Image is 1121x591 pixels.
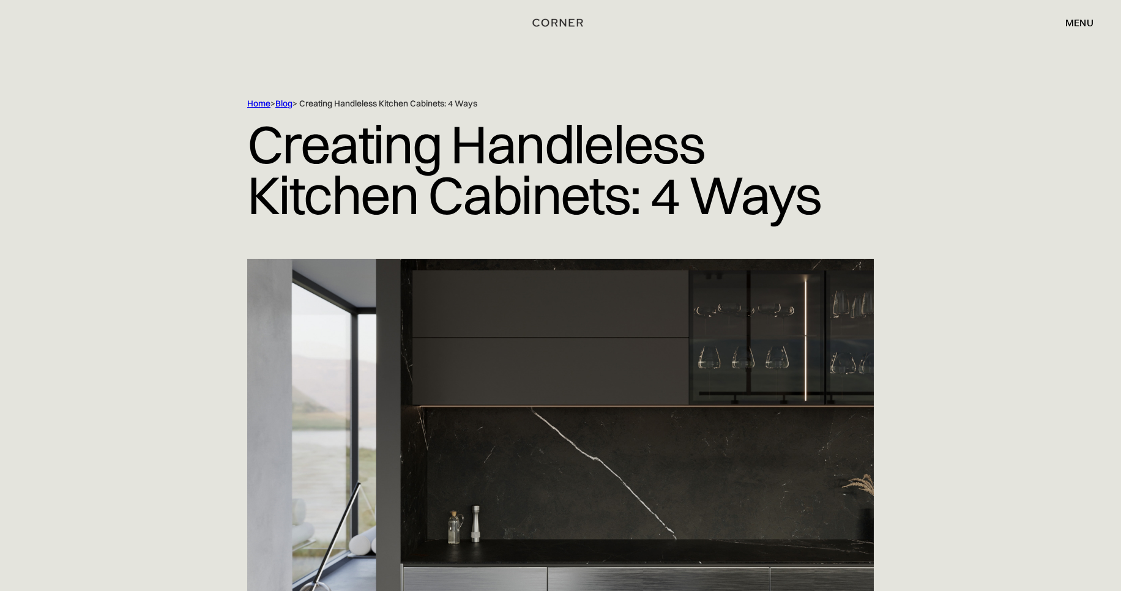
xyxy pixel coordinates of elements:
a: home [516,15,605,31]
div: > > Creating Handleless Kitchen Cabinets: 4 Ways [247,98,822,110]
a: Home [247,98,270,109]
a: Blog [275,98,292,109]
div: menu [1065,18,1093,28]
div: menu [1053,12,1093,33]
h1: Creating Handleless Kitchen Cabinets: 4 Ways [247,110,874,229]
